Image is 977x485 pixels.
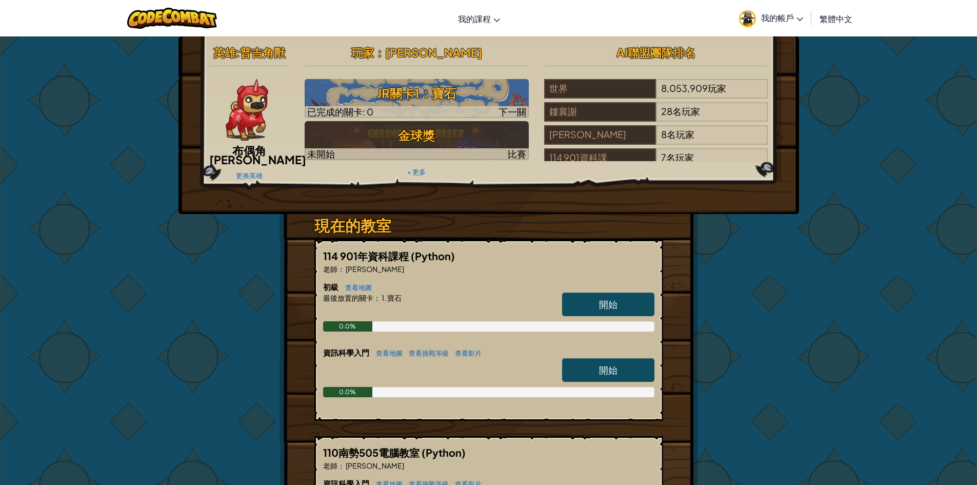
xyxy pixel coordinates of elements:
[213,45,236,60] font: 英雄
[377,85,456,101] font: JR關卡1：寶石
[339,388,356,396] font: 0.0%
[508,148,526,160] font: 比賽
[549,82,568,94] font: 世界
[599,298,617,310] font: 開始
[314,216,391,235] font: 現在的教室
[398,127,435,143] font: 金球獎
[346,461,404,470] font: [PERSON_NAME]
[407,168,426,176] font: + 更多
[499,106,526,118] font: 下一關
[409,349,449,357] font: 查看挑戰等級
[307,106,373,118] font: 已完成的關卡: 0
[323,264,337,274] font: 老師
[337,461,345,470] font: ：
[385,45,482,60] font: [PERSON_NAME]
[544,89,768,101] a: 世界8,053,909玩家
[127,8,217,29] img: CodeCombat 徽標
[323,446,420,459] font: 110南勢505電腦教室
[226,79,268,141] img: pugicorn-paper-doll.png
[661,128,676,140] font: 8名
[544,112,768,124] a: 鏤襄謝28名玩家
[376,349,403,357] font: 查看地圖
[549,151,607,163] font: 114 901資科課
[544,135,768,147] a: [PERSON_NAME]8名玩家
[305,79,529,118] a: 下一關
[351,45,374,60] font: 玩家
[323,282,338,292] font: 初級
[305,121,529,160] img: 金球獎
[387,293,402,302] font: 寶石
[323,293,373,302] font: 最後放置的關卡
[661,151,675,163] font: 7名
[458,13,491,24] font: 我的課程
[236,45,240,60] font: :
[549,128,626,140] font: [PERSON_NAME]
[616,45,695,60] font: AI聯盟團隊排名
[599,364,617,376] font: 開始
[323,347,369,357] font: 資訊科學入門
[549,105,577,117] font: 鏤襄謝
[814,5,858,32] a: 繁體中文
[307,148,335,160] font: 未開始
[240,45,285,60] font: 普吉角獸
[422,446,466,459] font: (Python)
[761,12,794,23] font: 我的帳戶
[734,2,808,34] a: 我的帳戶
[339,322,356,330] font: 0.0%
[323,461,337,470] font: 老師
[209,143,306,167] font: 布偶角[PERSON_NAME]
[345,283,372,292] font: 查看地圖
[337,264,345,274] font: ：
[374,45,385,60] font: ：
[820,13,852,24] font: 繁體中文
[544,158,768,170] a: 114 901資科課7名玩家
[236,171,263,180] font: 更換英雄
[676,128,694,140] font: 玩家
[382,293,386,302] font: 1.
[323,249,409,262] font: 114 901年資科課程
[739,10,756,27] img: avatar
[346,264,404,274] font: [PERSON_NAME]
[675,151,694,163] font: 玩家
[682,105,700,117] font: 玩家
[708,82,726,94] font: 玩家
[455,349,482,357] font: 查看影片
[305,79,529,118] img: JR關卡1：寶石
[661,82,708,94] font: 8,053,909
[373,293,381,302] font: ：
[661,105,682,117] font: 28名
[453,5,505,32] a: 我的課程
[305,121,529,160] a: 金球獎未開始比賽
[411,249,455,262] font: (Python)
